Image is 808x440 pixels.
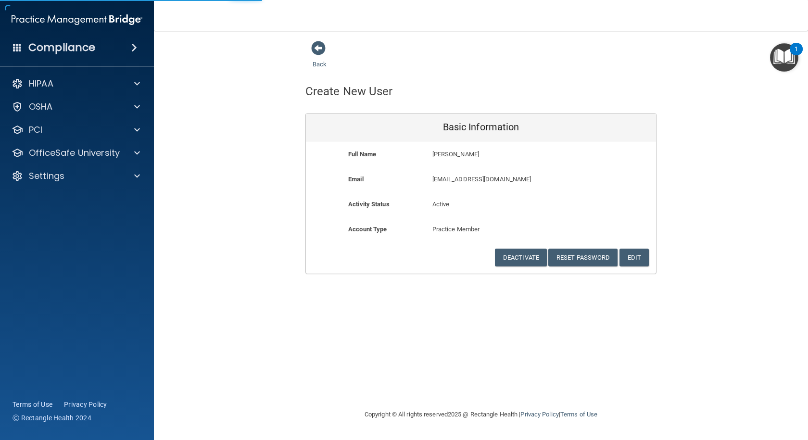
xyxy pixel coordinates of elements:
p: OSHA [29,101,53,113]
p: Practice Member [432,224,530,235]
a: OSHA [12,101,140,113]
a: HIPAA [12,78,140,89]
p: Settings [29,170,64,182]
img: PMB logo [12,10,142,29]
p: [PERSON_NAME] [432,149,586,160]
button: Reset Password [548,249,618,266]
button: Open Resource Center, 1 new notification [770,43,798,72]
p: Active [432,199,530,210]
h4: Compliance [28,41,95,54]
p: PCI [29,124,42,136]
p: [EMAIL_ADDRESS][DOMAIN_NAME] [432,174,586,185]
a: Terms of Use [13,400,52,409]
a: PCI [12,124,140,136]
a: Terms of Use [560,411,597,418]
button: Deactivate [495,249,547,266]
h4: Create New User [305,85,393,98]
b: Account Type [348,226,387,233]
a: Privacy Policy [64,400,107,409]
div: Copyright © All rights reserved 2025 @ Rectangle Health | | [305,399,656,430]
a: Settings [12,170,140,182]
p: OfficeSafe University [29,147,120,159]
b: Email [348,176,364,183]
a: OfficeSafe University [12,147,140,159]
button: Edit [619,249,649,266]
b: Activity Status [348,201,390,208]
div: Basic Information [306,113,656,141]
a: Privacy Policy [520,411,558,418]
p: HIPAA [29,78,53,89]
span: Ⓒ Rectangle Health 2024 [13,413,91,423]
div: 1 [795,49,798,62]
b: Full Name [348,151,376,158]
a: Back [313,49,327,68]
